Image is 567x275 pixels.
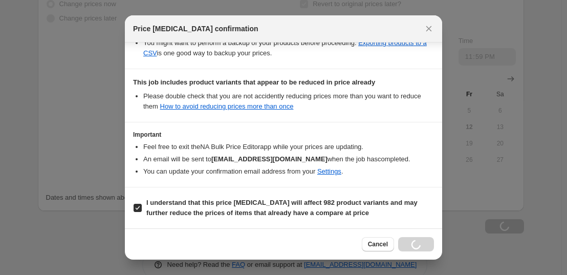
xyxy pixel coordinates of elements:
li: Please double check that you are not accidently reducing prices more than you want to reduce them [143,91,434,112]
span: Price [MEDICAL_DATA] confirmation [133,24,258,34]
b: [EMAIL_ADDRESS][DOMAIN_NAME] [211,155,328,163]
b: I understand that this price [MEDICAL_DATA] will affect 982 product variants and may further redu... [146,199,418,217]
a: Settings [317,167,341,175]
button: Close [422,22,436,36]
h3: Important [133,131,434,139]
b: This job includes product variants that appear to be reduced in price already [133,78,375,86]
button: Cancel [362,237,394,251]
span: Cancel [368,240,388,248]
li: An email will be sent to when the job has completed . [143,154,434,164]
li: You might want to perform a backup of your products before proceeding. is one good way to backup ... [143,38,434,58]
li: You can update your confirmation email address from your . [143,166,434,177]
li: Feel free to exit the NA Bulk Price Editor app while your prices are updating. [143,142,434,152]
a: How to avoid reducing prices more than once [160,102,294,110]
